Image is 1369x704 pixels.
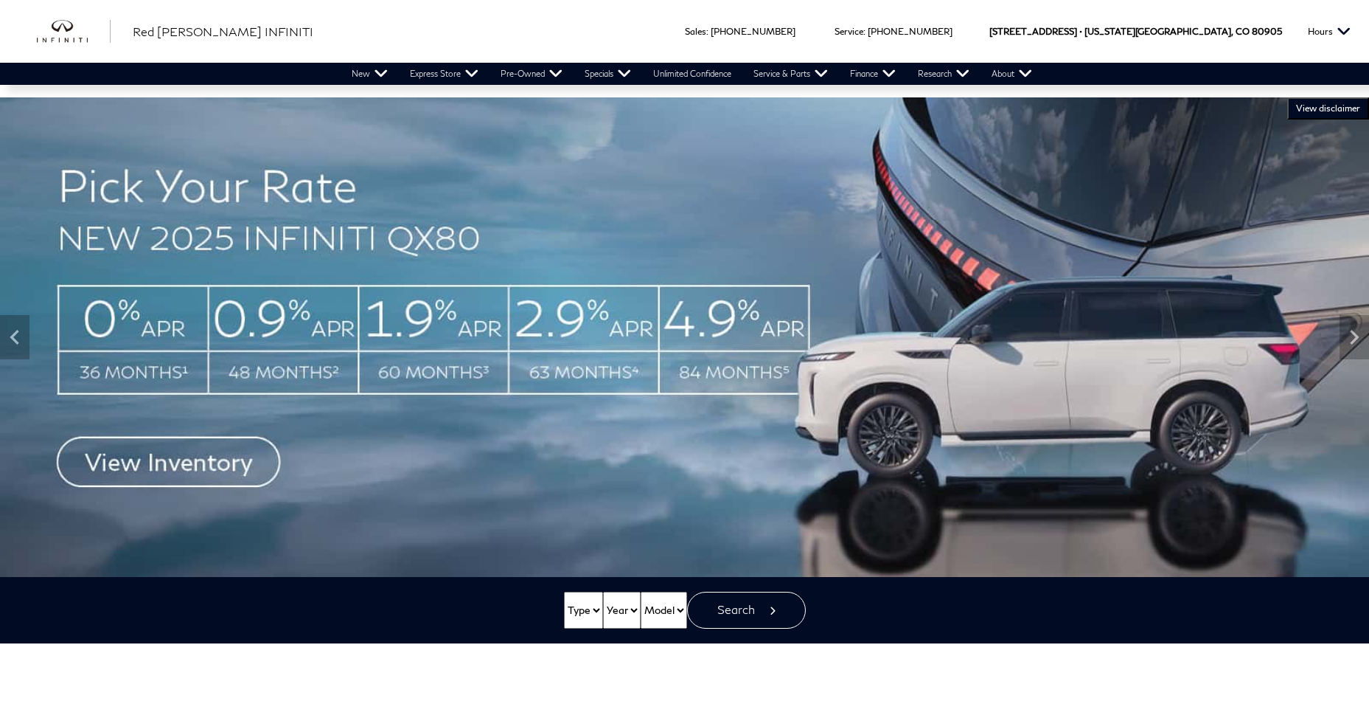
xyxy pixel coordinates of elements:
a: [PHONE_NUMBER] [868,26,952,37]
select: Vehicle Year [603,592,641,629]
a: infiniti [37,20,111,44]
button: Search [687,592,806,629]
select: Vehicle Type [564,592,603,629]
span: : [863,26,865,37]
img: INFINITI [37,20,111,44]
a: Red [PERSON_NAME] INFINITI [133,23,313,41]
a: Research [907,63,980,85]
select: Vehicle Model [641,592,687,629]
span: Service [835,26,863,37]
a: About [980,63,1043,85]
nav: Main Navigation [341,63,1043,85]
button: VIEW DISCLAIMER [1287,97,1369,120]
a: [PHONE_NUMBER] [711,26,795,37]
span: Red [PERSON_NAME] INFINITI [133,24,313,38]
span: Sales [685,26,706,37]
span: VIEW DISCLAIMER [1296,103,1360,114]
a: Service & Parts [742,63,839,85]
a: Unlimited Confidence [642,63,742,85]
a: Express Store [399,63,490,85]
span: : [706,26,708,37]
a: New [341,63,399,85]
a: Specials [574,63,642,85]
a: [STREET_ADDRESS] • [US_STATE][GEOGRAPHIC_DATA], CO 80905 [989,26,1282,37]
a: Finance [839,63,907,85]
a: Pre-Owned [490,63,574,85]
